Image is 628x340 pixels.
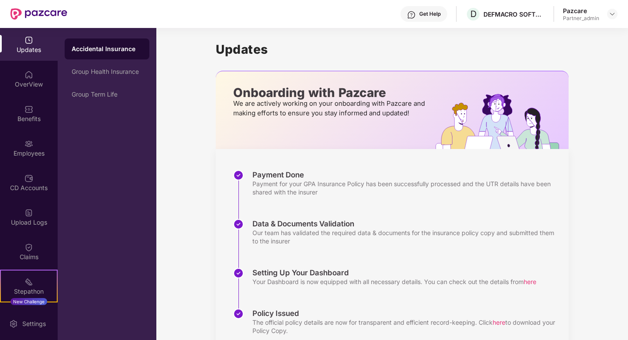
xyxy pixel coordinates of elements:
[24,36,33,45] img: svg+xml;base64,PHN2ZyBpZD0iVXBkYXRlZCIgeG1sbnM9Imh0dHA6Ly93d3cudzMub3JnLzIwMDAvc3ZnIiB3aWR0aD0iMj...
[252,180,560,196] div: Payment for your GPA Insurance Policy has been successfully processed and the UTR details have be...
[252,318,560,335] div: The official policy details are now for transparent and efficient record-keeping. Click to downlo...
[233,170,244,180] img: svg+xml;base64,PHN2ZyBpZD0iU3RlcC1Eb25lLTMyeDMyIiB4bWxucz0iaHR0cDovL3d3dy53My5vcmcvMjAwMC9zdmciIH...
[216,42,569,57] h1: Updates
[72,91,142,98] div: Group Term Life
[24,139,33,148] img: svg+xml;base64,PHN2ZyBpZD0iRW1wbG95ZWVzIiB4bWxucz0iaHR0cDovL3d3dy53My5vcmcvMjAwMC9zdmciIHdpZHRoPS...
[24,278,33,286] img: svg+xml;base64,PHN2ZyB4bWxucz0iaHR0cDovL3d3dy53My5vcmcvMjAwMC9zdmciIHdpZHRoPSIyMSIgaGVpZ2h0PSIyMC...
[609,10,616,17] img: svg+xml;base64,PHN2ZyBpZD0iRHJvcGRvd24tMzJ4MzIiIHhtbG5zPSJodHRwOi8vd3d3LnczLm9yZy8yMDAwL3N2ZyIgd2...
[24,208,33,217] img: svg+xml;base64,PHN2ZyBpZD0iVXBsb2FkX0xvZ3MiIGRhdGEtbmFtZT0iVXBsb2FkIExvZ3MiIHhtbG5zPSJodHRwOi8vd3...
[252,268,536,278] div: Setting Up Your Dashboard
[233,309,244,319] img: svg+xml;base64,PHN2ZyBpZD0iU3RlcC1Eb25lLTMyeDMyIiB4bWxucz0iaHR0cDovL3d3dy53My5vcmcvMjAwMC9zdmciIH...
[9,319,18,328] img: svg+xml;base64,PHN2ZyBpZD0iU2V0dGluZy0yMHgyMCIgeG1sbnM9Imh0dHA6Ly93d3cudzMub3JnLzIwMDAvc3ZnIiB3aW...
[72,68,142,75] div: Group Health Insurance
[233,89,428,97] p: Onboarding with Pazcare
[10,8,67,20] img: New Pazcare Logo
[233,268,244,278] img: svg+xml;base64,PHN2ZyBpZD0iU3RlcC1Eb25lLTMyeDMyIiB4bWxucz0iaHR0cDovL3d3dy53My5vcmcvMjAwMC9zdmciIH...
[419,10,441,17] div: Get Help
[493,319,505,326] span: here
[233,99,428,118] p: We are actively working on your onboarding with Pazcare and making efforts to ensure you stay inf...
[252,170,560,180] div: Payment Done
[563,7,599,15] div: Pazcare
[10,298,47,305] div: New Challenge
[435,94,569,149] img: hrOnboarding
[1,287,57,296] div: Stepathon
[252,219,560,229] div: Data & Documents Validation
[72,45,142,53] div: Accidental Insurance
[470,9,476,19] span: D
[24,70,33,79] img: svg+xml;base64,PHN2ZyBpZD0iSG9tZSIgeG1sbnM9Imh0dHA6Ly93d3cudzMub3JnLzIwMDAvc3ZnIiB3aWR0aD0iMjAiIG...
[483,10,545,18] div: DEFMACRO SOFTWARE PRIVATE LIMITED
[252,309,560,318] div: Policy Issued
[24,243,33,252] img: svg+xml;base64,PHN2ZyBpZD0iQ2xhaW0iIHhtbG5zPSJodHRwOi8vd3d3LnczLm9yZy8yMDAwL3N2ZyIgd2lkdGg9IjIwIi...
[524,278,536,285] span: here
[252,229,560,245] div: Our team has validated the required data & documents for the insurance policy copy and submitted ...
[20,319,48,328] div: Settings
[24,105,33,114] img: svg+xml;base64,PHN2ZyBpZD0iQmVuZWZpdHMiIHhtbG5zPSJodHRwOi8vd3d3LnczLm9yZy8yMDAwL3N2ZyIgd2lkdGg9Ij...
[24,174,33,183] img: svg+xml;base64,PHN2ZyBpZD0iQ0RfQWNjb3VudHMiIGRhdGEtbmFtZT0iQ0QgQWNjb3VudHMiIHhtbG5zPSJodHRwOi8vd3...
[252,278,536,286] div: Your Dashboard is now equipped with all necessary details. You can check out the details from
[563,15,599,22] div: Partner_admin
[233,219,244,229] img: svg+xml;base64,PHN2ZyBpZD0iU3RlcC1Eb25lLTMyeDMyIiB4bWxucz0iaHR0cDovL3d3dy53My5vcmcvMjAwMC9zdmciIH...
[407,10,416,19] img: svg+xml;base64,PHN2ZyBpZD0iSGVscC0zMngzMiIgeG1sbnM9Imh0dHA6Ly93d3cudzMub3JnLzIwMDAvc3ZnIiB3aWR0aD...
